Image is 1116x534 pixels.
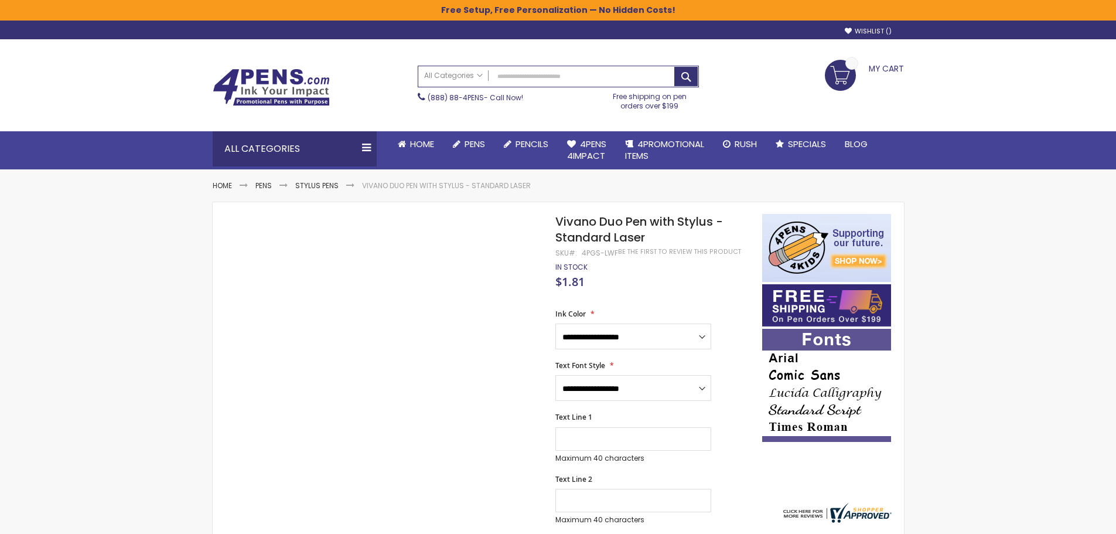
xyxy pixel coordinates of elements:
[388,131,443,157] a: Home
[295,181,339,191] a: Stylus Pens
[762,214,891,282] img: 4pens 4 kids
[780,503,892,523] img: 4pens.com widget logo
[362,181,531,191] li: Vivano Duo Pen with Stylus - Standard Laser
[625,138,704,162] span: 4PROMOTIONAL ITEMS
[494,131,558,157] a: Pencils
[213,69,330,106] img: 4Pens Custom Pens and Promotional Products
[762,284,891,326] img: Free shipping on orders over $199
[845,27,892,36] a: Wishlist
[213,131,377,166] div: All Categories
[428,93,484,103] a: (888) 88-4PENS
[555,213,723,246] span: Vivano Duo Pen with Stylus - Standard Laser
[616,131,714,169] a: 4PROMOTIONALITEMS
[555,454,711,463] p: Maximum 40 characters
[766,131,835,157] a: Specials
[835,131,877,157] a: Blog
[465,138,485,150] span: Pens
[555,262,588,272] span: In stock
[567,138,606,162] span: 4Pens 4impact
[555,515,711,525] p: Maximum 40 characters
[424,71,483,80] span: All Categories
[213,181,232,191] a: Home
[418,66,489,86] a: All Categories
[555,263,588,272] div: Availability
[618,247,741,256] a: Be the first to review this product
[845,138,868,150] span: Blog
[555,274,585,290] span: $1.81
[516,138,548,150] span: Pencils
[555,474,592,484] span: Text Line 2
[255,181,272,191] a: Pens
[555,412,592,422] span: Text Line 1
[788,138,826,150] span: Specials
[443,131,494,157] a: Pens
[555,309,586,319] span: Ink Color
[714,131,766,157] a: Rush
[780,515,892,525] a: 4pens.com certificate URL
[762,329,891,442] img: font-personalization-examples
[558,131,616,169] a: 4Pens4impact
[555,248,577,258] strong: SKU
[600,87,699,111] div: Free shipping on pen orders over $199
[582,249,618,258] div: 4PGS-LWF
[410,138,434,150] span: Home
[735,138,757,150] span: Rush
[428,93,523,103] span: - Call Now!
[555,360,605,370] span: Text Font Style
